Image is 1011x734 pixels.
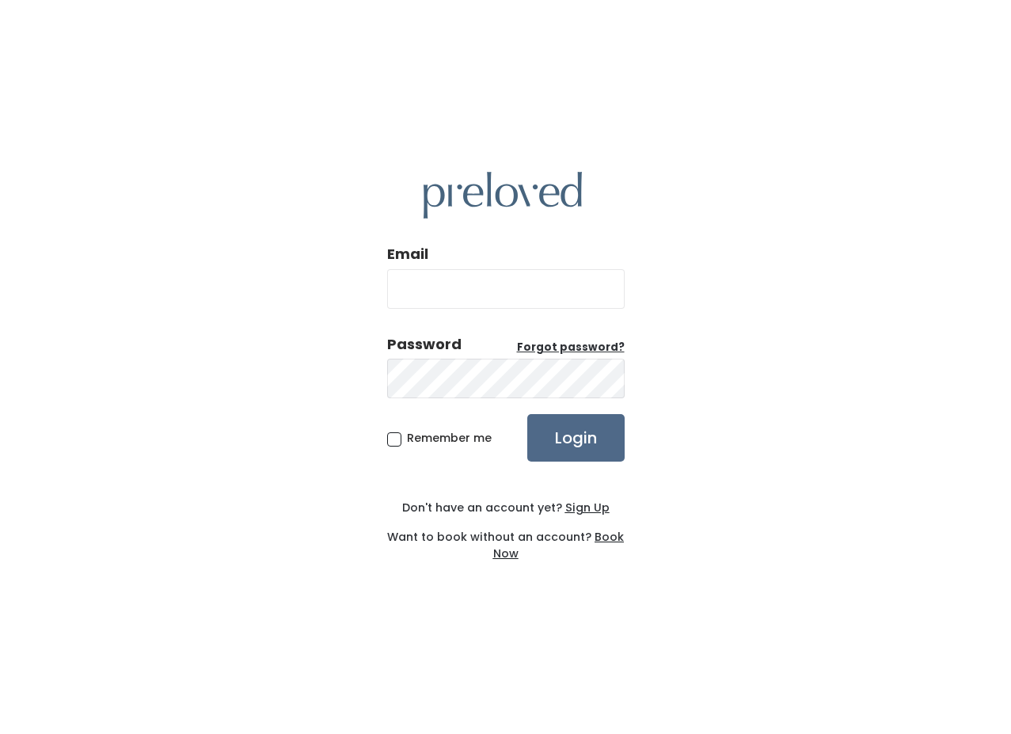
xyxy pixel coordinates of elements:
[387,334,462,355] div: Password
[387,500,625,516] div: Don't have an account yet?
[562,500,610,515] a: Sign Up
[387,516,625,562] div: Want to book without an account?
[493,529,625,561] a: Book Now
[517,340,625,356] a: Forgot password?
[565,500,610,515] u: Sign Up
[424,172,582,219] img: preloved logo
[527,414,625,462] input: Login
[407,430,492,446] span: Remember me
[387,244,428,264] label: Email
